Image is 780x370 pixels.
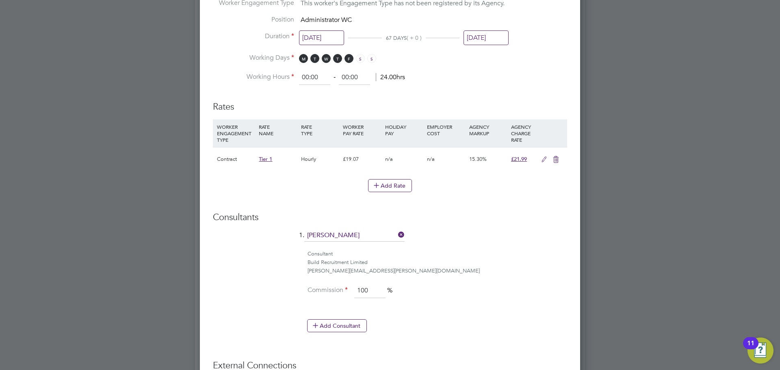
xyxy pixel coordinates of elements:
div: WORKER PAY RATE [341,119,383,141]
span: 15.30% [469,156,487,162]
label: Working Days [213,54,294,62]
span: ( + 0 ) [407,34,422,41]
h3: Rates [213,93,567,113]
input: Select one [299,30,344,45]
span: ‐ [332,73,337,81]
div: Hourly [299,147,341,171]
div: Build Recruitment Limited [308,258,567,267]
span: 67 DAYS [386,35,407,41]
span: £21.99 [511,156,527,162]
div: 11 [747,343,754,354]
div: HOLIDAY PAY [383,119,425,141]
button: Add Consultant [307,319,367,332]
h3: Consultants [213,212,567,223]
span: S [356,54,365,63]
span: n/a [385,156,393,162]
span: Administrator WC [301,16,352,24]
div: [PERSON_NAME][EMAIL_ADDRESS][PERSON_NAME][DOMAIN_NAME] [308,267,567,275]
button: Open Resource Center, 11 new notifications [747,338,773,364]
label: Commission [307,286,348,294]
input: 17:00 [339,70,370,85]
span: n/a [427,156,435,162]
span: Tier 1 [259,156,272,162]
span: % [387,286,392,294]
button: Add Rate [368,179,412,192]
div: WORKER ENGAGEMENT TYPE [215,119,257,147]
input: Search for... [304,229,405,242]
input: 08:00 [299,70,330,85]
span: T [333,54,342,63]
div: RATE TYPE [299,119,341,141]
span: F [344,54,353,63]
span: M [299,54,308,63]
span: W [322,54,331,63]
span: S [367,54,376,63]
div: EMPLOYER COST [425,119,467,141]
li: 1. [213,229,567,250]
div: Consultant [308,250,567,258]
label: Working Hours [213,73,294,81]
span: T [310,54,319,63]
div: AGENCY CHARGE RATE [509,119,537,147]
label: Position [213,15,294,24]
span: 24.00hrs [376,73,405,81]
input: Select one [464,30,509,45]
div: £19.07 [341,147,383,171]
div: AGENCY MARKUP [467,119,509,141]
div: RATE NAME [257,119,299,141]
div: Contract [215,147,257,171]
label: Duration [213,32,294,41]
